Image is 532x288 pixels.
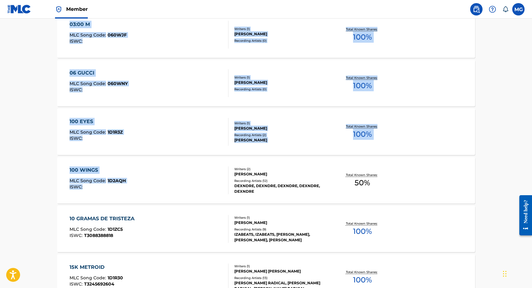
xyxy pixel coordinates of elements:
[234,215,328,220] div: Writers ( 1 )
[70,215,138,222] div: 10 GRAMAS DE TRISTEZA
[70,38,84,44] span: ISWC :
[353,226,372,237] span: 100 %
[70,87,84,92] span: ISWC :
[57,206,475,252] a: 10 GRAMAS DE TRISTEZAMLC Song Code:1D1ZC5ISWC:T3088388818Writers (1)[PERSON_NAME]Recording Artist...
[57,157,475,204] a: 100 WINGSMLC Song Code:1D2AQHISWC:Writers (2)[PERSON_NAME]Recording Artists (12)DEXNDRE, DEXNDRE,...
[234,178,328,183] div: Recording Artists ( 12 )
[70,21,127,28] div: 03:00 M
[70,275,108,281] span: MLC Song Code :
[353,274,372,286] span: 100 %
[486,3,499,15] div: Help
[502,6,509,12] div: Notifications
[234,126,328,131] div: [PERSON_NAME]
[473,6,480,13] img: search
[70,69,128,77] div: 06 GUCCI
[84,233,113,238] span: T3088388818
[234,220,328,226] div: [PERSON_NAME]
[84,281,114,287] span: T3245692604
[234,171,328,177] div: [PERSON_NAME]
[470,3,483,15] a: Public Search
[70,178,108,183] span: MLC Song Code :
[346,173,379,177] p: Total Known Shares:
[70,281,84,287] span: ISWC :
[66,6,88,13] span: Member
[234,133,328,137] div: Recording Artists ( 2 )
[57,109,475,155] a: 100 EYESMLC Song Code:1D1R3ZISWC:Writers (1)[PERSON_NAME]Recording Artists (2)[PERSON_NAME]Total ...
[7,5,31,14] img: MLC Logo
[57,11,475,58] a: 03:00 MMLC Song Code:060WJFISWC:Writers (1)[PERSON_NAME]Recording Artists (0)Total Known Shares:100%
[70,81,108,86] span: MLC Song Code :
[353,32,372,43] span: 100 %
[234,232,328,243] div: IZABEATS, IZABEATS, [PERSON_NAME], [PERSON_NAME], [PERSON_NAME]
[108,81,128,86] span: 060WNY
[234,137,328,143] div: [PERSON_NAME]
[234,87,328,92] div: Recording Artists ( 0 )
[234,38,328,43] div: Recording Artists ( 0 )
[234,264,328,269] div: Writers ( 1 )
[57,60,475,106] a: 06 GUCCIMLC Song Code:060WNYISWC:Writers (1)[PERSON_NAME]Recording Artists (0)Total Known Shares:...
[234,183,328,194] div: DEXNDRE, DEXNDRE, DEXNDRE, DEXNDRE, DEXNDRE
[489,6,496,13] img: help
[70,32,108,38] span: MLC Song Code :
[515,190,532,240] iframe: Resource Center
[234,31,328,37] div: [PERSON_NAME]
[512,3,525,15] div: User Menu
[234,276,328,280] div: Recording Artists ( 13 )
[353,80,372,91] span: 100 %
[108,129,123,135] span: 1D1R3Z
[346,27,379,32] p: Total Known Shares:
[70,226,108,232] span: MLC Song Code :
[501,258,532,288] iframe: Chat Widget
[70,233,84,238] span: ISWC :
[346,221,379,226] p: Total Known Shares:
[234,269,328,274] div: [PERSON_NAME] [PERSON_NAME]
[55,6,62,13] img: Top Rightsholder
[503,264,507,283] div: Drag
[234,75,328,80] div: Writers ( 1 )
[234,80,328,85] div: [PERSON_NAME]
[108,178,126,183] span: 1D2AQH
[355,177,370,188] span: 50 %
[108,32,127,38] span: 060WJF
[70,135,84,141] span: ISWC :
[70,264,123,271] div: 15K METROID
[70,166,126,174] div: 100 WINGS
[108,275,123,281] span: 1D1R30
[70,129,108,135] span: MLC Song Code :
[234,121,328,126] div: Writers ( 1 )
[234,27,328,31] div: Writers ( 1 )
[346,270,379,274] p: Total Known Shares:
[234,167,328,171] div: Writers ( 2 )
[108,226,123,232] span: 1D1ZC5
[346,75,379,80] p: Total Known Shares:
[234,227,328,232] div: Recording Artists ( 9 )
[70,118,123,125] div: 100 EYES
[353,129,372,140] span: 100 %
[70,184,84,190] span: ISWC :
[346,124,379,129] p: Total Known Shares:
